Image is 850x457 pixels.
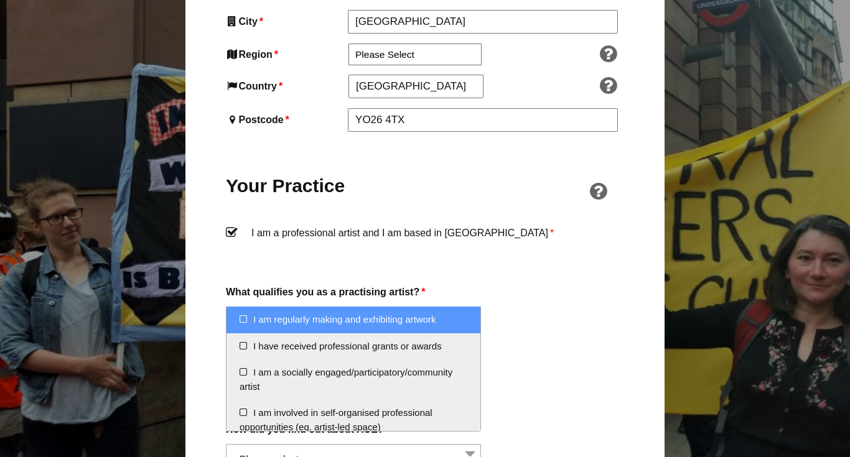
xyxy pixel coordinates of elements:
label: City [226,13,345,30]
label: Country [226,78,346,95]
li: I am involved in self-organised professional opportunities (eg. artist-led space) [227,400,480,440]
li: I have received professional grants or awards [227,333,480,360]
label: Postcode [226,111,345,128]
label: What qualifies you as a practising artist? [226,284,624,300]
label: Region [226,46,346,63]
li: I am regularly making and exhibiting artwork [227,307,480,333]
li: I am a socially engaged/participatory/community artist [227,359,480,400]
label: I am a professional artist and I am based in [GEOGRAPHIC_DATA] [226,224,624,262]
h2: Your Practice [226,173,345,198]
